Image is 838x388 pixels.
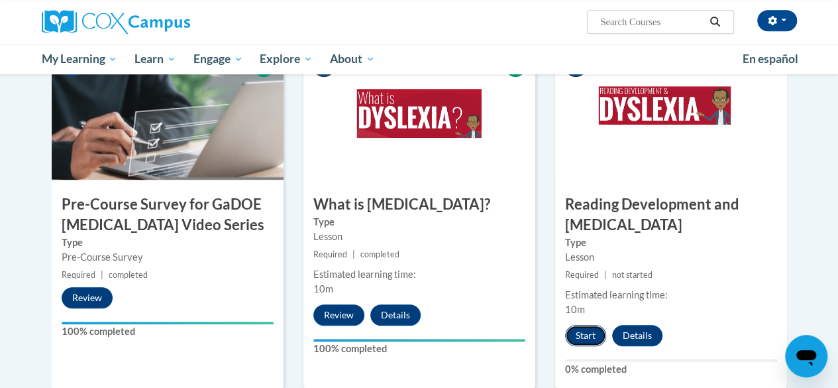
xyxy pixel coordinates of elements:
span: My Learning [41,51,117,67]
label: Type [62,235,274,250]
span: | [604,270,607,280]
h3: Reading Development and [MEDICAL_DATA] [555,194,787,235]
span: | [352,249,355,259]
button: Account Settings [757,10,797,31]
a: Cox Campus [42,10,280,34]
div: Lesson [313,229,525,244]
img: Course Image [52,47,284,180]
button: Review [62,287,113,308]
h3: What is [MEDICAL_DATA]? [303,194,535,215]
div: Your progress [313,339,525,342]
button: Review [313,304,364,326]
img: Course Image [555,47,787,180]
a: My Learning [33,44,127,74]
div: Estimated learning time: [313,267,525,282]
div: Main menu [32,44,807,74]
span: Required [62,270,95,280]
button: Start [565,325,606,346]
span: completed [109,270,148,280]
span: | [101,270,103,280]
label: 100% completed [313,342,525,356]
div: Estimated learning time: [565,288,777,302]
span: About [330,51,375,67]
span: 10m [313,283,333,294]
span: Learn [134,51,176,67]
label: Type [313,215,525,229]
span: completed [360,249,399,259]
a: En español [734,45,807,73]
span: Engage [193,51,243,67]
input: Search Courses [599,14,705,30]
button: Details [612,325,662,346]
span: Explore [260,51,313,67]
button: Search [705,14,725,30]
span: 10m [565,304,585,315]
label: 0% completed [565,362,777,377]
a: Learn [126,44,185,74]
h3: Pre-Course Survey for GaDOE [MEDICAL_DATA] Video Series [52,194,284,235]
div: Lesson [565,250,777,265]
div: Your progress [62,322,274,324]
a: About [321,44,384,74]
span: En español [743,52,798,66]
span: Required [565,270,599,280]
img: Course Image [303,47,535,180]
label: Type [565,235,777,250]
img: Cox Campus [42,10,190,34]
div: Pre-Course Survey [62,250,274,265]
span: not started [612,270,653,280]
a: Engage [185,44,252,74]
span: Required [313,249,347,259]
a: Explore [251,44,321,74]
iframe: Button to launch messaging window [785,335,827,377]
label: 100% completed [62,324,274,339]
button: Details [370,304,421,326]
